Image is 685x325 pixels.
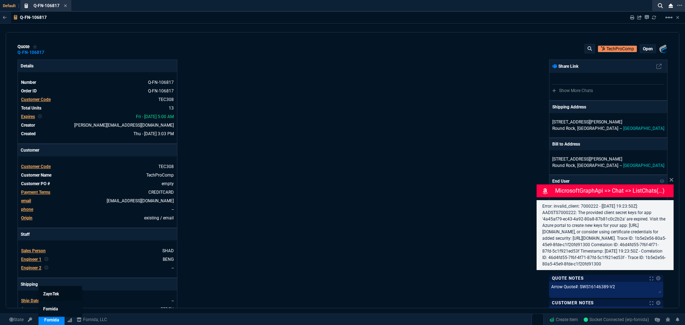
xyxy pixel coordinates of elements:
div: Add to Watchlist [32,44,37,50]
nx-icon: Close Tab [64,3,67,9]
a: API TOKEN [26,316,34,323]
a: Origin [21,215,32,220]
p: Bill to Address [552,141,580,147]
tr: undefined [21,113,174,120]
tr: undefined [21,306,174,313]
span: Total Units [21,106,41,111]
nx-icon: Search [655,1,666,10]
span: Socket Connected (erp-fornida) [584,317,649,322]
tr: undefined [21,189,174,196]
span: Customer Name [21,173,51,178]
a: TechProComp [146,173,174,178]
span: Customer Code [21,164,51,169]
span: existing / email [144,215,174,220]
span: Expires [21,114,35,119]
tr: undefined [21,130,174,137]
span: Sales Person [21,248,46,253]
tr: undefined [21,180,174,187]
a: Q-FN-106817 [17,52,44,53]
a: msbcCompanyName [75,316,109,323]
p: error in getUsersByEmail() [542,304,668,311]
p: [STREET_ADDRESS][PERSON_NAME] [552,156,664,162]
span: email [21,198,31,203]
a: CREDITCARD [148,190,174,195]
p: MicrosoftGraphApi => chat => listChats(...) [555,187,672,195]
span: Number [21,80,36,85]
a: TEC308 [158,97,174,102]
a: See Marketplace Order [148,88,174,93]
span: Round Rock, [552,126,576,131]
p: Details [18,60,177,72]
span: Default [3,4,19,8]
nx-icon: Clear selected rep [44,265,49,271]
span: Fornida [43,306,58,311]
p: Q-FN-106817 [20,15,47,20]
tr: undefined [21,105,174,112]
a: -- [172,265,174,270]
tr: undefined [21,96,174,103]
span: Agent [21,307,32,312]
p: Error: invalid_client: 7000222 - [[DATE] 19:23:50Z]: AADSTS7000222: The provided client secret ke... [542,203,668,267]
tr: undefined [21,122,174,129]
span: [GEOGRAPHIC_DATA] [577,126,618,131]
mat-icon: Example home icon [665,13,673,22]
span: 13 [169,106,174,111]
a: -kUJXujq-zPJUI4jAADJ [584,316,649,323]
nx-icon: Close Workbench [666,1,676,10]
span: Customer PO # [21,181,50,186]
span: Round Rock, [552,163,576,168]
span: Order ID [21,88,37,93]
a: Open Customer in hubSpot [598,46,637,52]
tr: undefined [21,247,174,254]
tr: undefined [21,264,174,271]
a: Show More Chats [552,88,593,93]
span: Creator [21,123,35,128]
span: -- [172,298,174,303]
a: -- [172,207,174,212]
tr: undefined [21,297,174,304]
p: Share Link [552,63,578,70]
span: Payment Terms [21,190,50,195]
span: Engineer 2 [21,265,41,270]
p: open [643,46,653,52]
span: 2025-10-03T05:00:00.000Z [136,114,174,119]
span: [GEOGRAPHIC_DATA] [623,163,664,168]
span: phone [21,207,33,212]
p: Staff [18,228,177,240]
tr: slobo@techprocomp.com [21,197,174,204]
nx-icon: Open New Tab [677,2,682,9]
span: ZaynTek [43,291,59,296]
span: Created [21,131,36,136]
p: Shipping [18,278,177,290]
tr: undefined [21,163,174,170]
span: Q-FN-106817 [34,3,60,8]
tr: undefined [21,172,174,179]
tr: undefined [21,214,174,222]
a: Hide Workbench [676,15,679,20]
p: Shipping Address [552,104,586,110]
span: -- [620,163,622,168]
tr: See Marketplace Order [21,79,174,86]
nx-icon: Back to Table [3,15,7,20]
span: brian.over@fornida.com [74,123,174,128]
nx-icon: Clear selected rep [38,113,42,120]
span: Ship Date [21,298,39,303]
a: SHAD [162,248,174,253]
a: BENG [163,257,174,262]
a: [EMAIL_ADDRESS][DOMAIN_NAME] [107,198,174,203]
span: TEC308 [158,164,174,169]
a: FEDEX [161,307,174,312]
a: Create Item [547,314,581,325]
p: [STREET_ADDRESS][PERSON_NAME] [552,119,664,125]
tr: See Marketplace Order [21,87,174,95]
a: empty [162,181,174,186]
tr: BENG [21,256,174,263]
p: Customer [18,144,177,156]
nx-icon: Clear selected rep [44,256,49,263]
span: Customer Code [21,97,51,102]
div: quote [17,44,37,50]
p: MicrosoftGraphApi => email => listSentEmails(...) [555,280,672,297]
span: 2025-09-04T15:03:29.637Z [133,131,174,136]
span: [GEOGRAPHIC_DATA] [577,163,618,168]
